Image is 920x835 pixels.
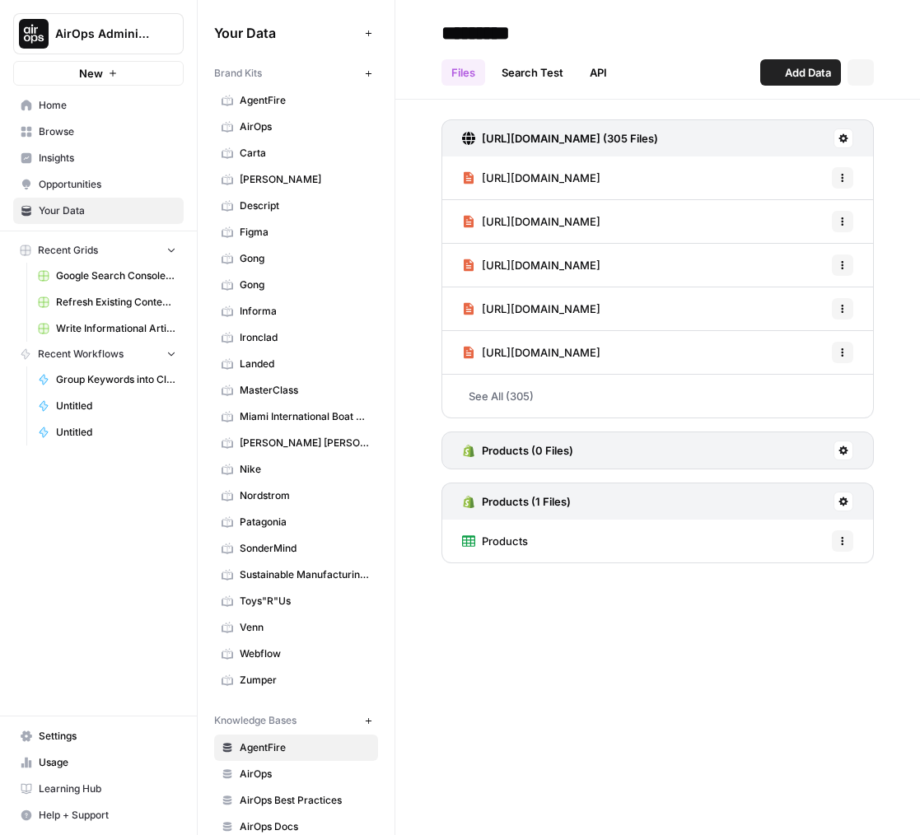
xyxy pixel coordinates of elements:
span: Settings [39,729,176,744]
span: [URL][DOMAIN_NAME] [482,344,600,361]
a: Gong [214,272,378,298]
a: Landed [214,351,378,377]
a: MasterClass [214,377,378,404]
span: [URL][DOMAIN_NAME] [482,170,600,186]
span: [PERSON_NAME] [240,172,371,187]
span: Knowledge Bases [214,713,297,728]
span: AirOps [240,119,371,134]
a: SonderMind [214,535,378,562]
span: Toys"R"Us [240,594,371,609]
a: Group Keywords into Clusters [30,366,184,393]
span: Refresh Existing Content (3) [56,295,176,310]
a: AirOps [214,761,378,787]
span: AirOps Best Practices [240,793,371,808]
span: Ironclad [240,330,371,345]
a: Toys"R"Us [214,588,378,614]
span: Figma [240,225,371,240]
a: Patagonia [214,509,378,535]
span: Insights [39,151,176,166]
a: Venn [214,614,378,641]
h3: Products (1 Files) [482,493,571,510]
a: Google Search Console - [DOMAIN_NAME] [30,263,184,289]
a: Figma [214,219,378,245]
span: Add Data [785,64,831,81]
a: Products (0 Files) [462,432,573,469]
a: AirOps [214,114,378,140]
a: Search Test [492,59,573,86]
a: [URL][DOMAIN_NAME] [462,200,600,243]
a: [PERSON_NAME] [PERSON_NAME] [214,430,378,456]
button: New [13,61,184,86]
a: Carta [214,140,378,166]
span: [URL][DOMAIN_NAME] [482,213,600,230]
a: AgentFire [214,735,378,761]
a: Descript [214,193,378,219]
a: Ironclad [214,324,378,351]
a: AirOps Best Practices [214,787,378,814]
a: API [580,59,617,86]
a: Webflow [214,641,378,667]
span: Nike [240,462,371,477]
h3: [URL][DOMAIN_NAME] (305 Files) [482,130,658,147]
button: Add Data [760,59,841,86]
a: [URL][DOMAIN_NAME] [462,156,600,199]
a: Nordstrom [214,483,378,509]
span: AgentFire [240,93,371,108]
span: Recent Grids [38,243,98,258]
span: Zumper [240,673,371,688]
a: Products (1 Files) [462,483,571,520]
button: Help + Support [13,802,184,828]
span: Nordstrom [240,488,371,503]
a: Gong [214,245,378,272]
a: Nike [214,456,378,483]
span: AirOps Administrative [55,26,155,42]
span: Untitled [56,399,176,413]
span: Help + Support [39,808,176,823]
a: Sustainable Manufacturing Expo [214,562,378,588]
a: Products [462,520,528,562]
span: Usage [39,755,176,770]
span: Opportunities [39,177,176,192]
span: Landed [240,357,371,371]
button: Recent Workflows [13,342,184,366]
span: Webflow [240,646,371,661]
a: Write Informational Article [30,315,184,342]
span: Brand Kits [214,66,262,81]
a: See All (305) [441,375,874,417]
a: [URL][DOMAIN_NAME] [462,331,600,374]
a: [URL][DOMAIN_NAME] (305 Files) [462,120,658,156]
span: Write Informational Article [56,321,176,336]
span: New [79,65,103,82]
span: Your Data [214,23,358,43]
span: Carta [240,146,371,161]
a: Untitled [30,419,184,445]
h3: Products (0 Files) [482,442,573,459]
span: Descript [240,198,371,213]
a: Untitled [30,393,184,419]
a: Zumper [214,667,378,693]
button: Recent Grids [13,238,184,263]
span: AirOps Docs [240,819,371,834]
span: [URL][DOMAIN_NAME] [482,301,600,317]
a: [URL][DOMAIN_NAME] [462,244,600,287]
a: Files [441,59,485,86]
a: Your Data [13,198,184,224]
button: Workspace: AirOps Administrative [13,13,184,54]
span: AgentFire [240,740,371,755]
a: Usage [13,749,184,776]
a: Opportunities [13,171,184,198]
span: Group Keywords into Clusters [56,372,176,387]
a: Miami International Boat Show [214,404,378,430]
span: Products [482,533,528,549]
span: Browse [39,124,176,139]
span: Gong [240,278,371,292]
a: [URL][DOMAIN_NAME] [462,287,600,330]
span: Untitled [56,425,176,440]
span: Learning Hub [39,781,176,796]
span: [URL][DOMAIN_NAME] [482,257,600,273]
span: Miami International Boat Show [240,409,371,424]
span: [PERSON_NAME] [PERSON_NAME] [240,436,371,450]
span: Sustainable Manufacturing Expo [240,567,371,582]
span: Informa [240,304,371,319]
span: Patagonia [240,515,371,529]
